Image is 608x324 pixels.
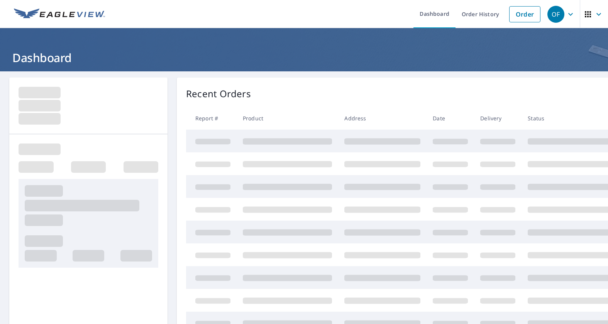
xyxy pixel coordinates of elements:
[509,6,540,22] a: Order
[338,107,427,130] th: Address
[14,8,105,20] img: EV Logo
[186,107,237,130] th: Report #
[186,87,251,101] p: Recent Orders
[474,107,522,130] th: Delivery
[237,107,338,130] th: Product
[9,50,599,66] h1: Dashboard
[547,6,564,23] div: OF
[427,107,474,130] th: Date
